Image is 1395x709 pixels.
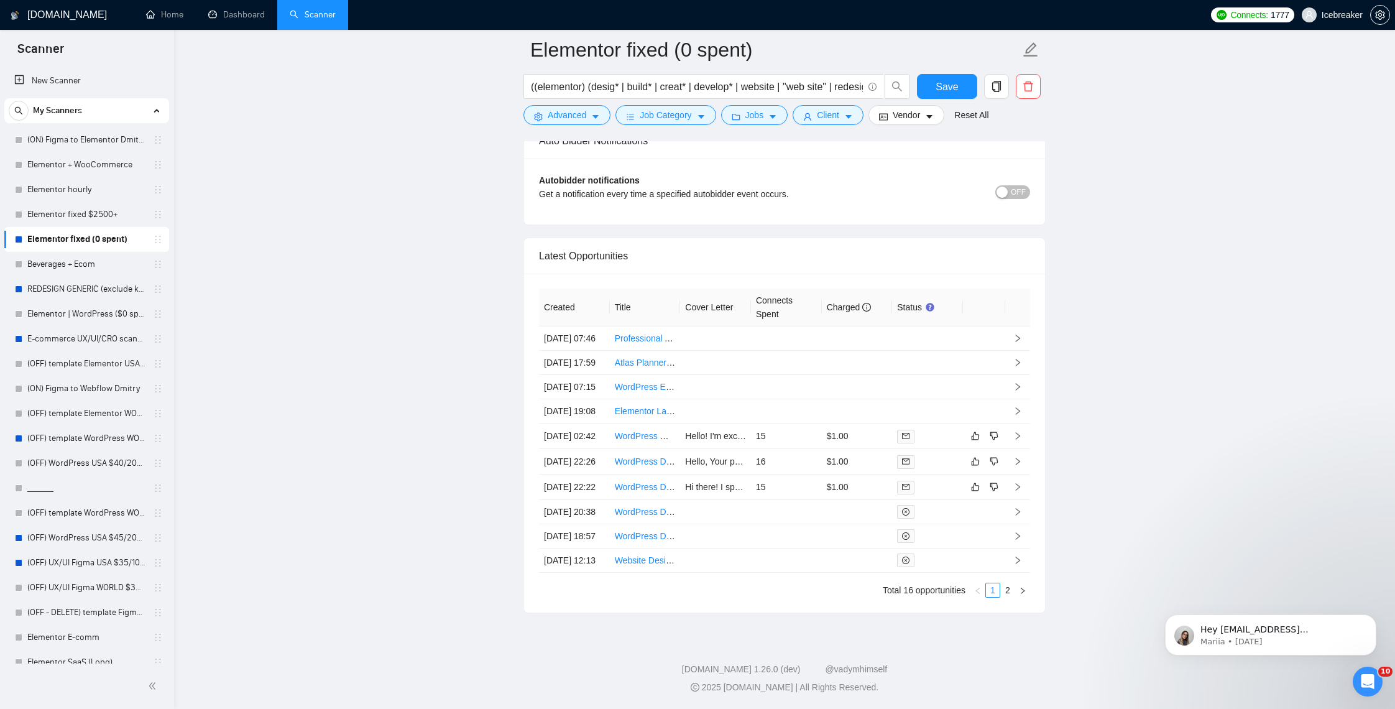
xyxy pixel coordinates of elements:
[153,135,163,145] span: holder
[691,683,699,692] span: copyright
[153,558,163,568] span: holder
[682,664,801,674] a: [DOMAIN_NAME] 1.26.0 (dev)
[732,112,740,121] span: folder
[1271,8,1289,22] span: 1777
[610,449,681,475] td: WordPress Designer for Redesign of Local Medical Supply Business Website (Divi or Elementor)
[153,309,163,319] span: holder
[184,681,1385,694] div: 2025 [DOMAIN_NAME] | All Rights Reserved.
[523,105,610,125] button: settingAdvancedcaret-down
[610,399,681,424] td: Elementor Landing Page Design Expert With Background In UI/UX
[615,431,875,441] a: WordPress Website Developer Needed for Elementor & SEO Setup
[539,175,640,185] b: Autobidder notifications
[539,351,610,375] td: [DATE] 17:59
[1231,8,1268,22] span: Connects:
[1016,74,1041,99] button: delete
[615,358,771,368] a: Atlas Planner (WordPress + BuddyBoss)
[925,112,934,121] span: caret-down
[153,608,163,618] span: holder
[1015,583,1030,598] li: Next Page
[530,34,1020,65] input: Scanner name...
[615,555,840,565] a: Website Designer/Developer for Film Production Company
[153,458,163,468] span: holder
[822,424,893,449] td: $1.00
[615,105,716,125] button: barsJob Categorycaret-down
[27,401,145,426] a: (OFF) template Elementor WORLD $35/1000+ no questions
[153,334,163,344] span: holder
[27,476,145,501] a: _______
[868,83,877,91] span: info-circle
[27,227,145,252] a: Elementor fixed (0 spent)
[27,625,145,650] a: Elementor E-comm
[970,583,985,598] li: Previous Page
[1013,457,1022,466] span: right
[27,426,145,451] a: (OFF) template WordPress WORLD $35/1500+
[9,106,28,115] span: search
[1015,583,1030,598] button: right
[153,210,163,220] span: holder
[146,9,183,20] a: homeHome
[615,406,872,416] a: Elementor Landing Page Design Expert With Background In UI/UX
[986,583,1000,597] a: 1
[27,127,145,152] a: (ON) Figma to Elementor Dmitry
[971,456,980,466] span: like
[148,680,160,692] span: double-left
[1305,11,1314,19] span: user
[885,81,909,92] span: search
[1353,667,1383,697] iframe: Intercom live chat
[626,112,635,121] span: bars
[985,583,1000,598] li: 1
[27,351,145,376] a: (OFF) template Elementor USA $35/1000+
[990,456,998,466] span: dislike
[768,112,777,121] span: caret-down
[153,359,163,369] span: holder
[974,587,982,595] span: left
[610,475,681,500] td: WordPress Developer for Portfolio Website (Custom Elementor Build + Image Migration)
[27,152,145,177] a: Elementor + WooCommerce
[7,40,74,66] span: Scanner
[539,399,610,424] td: [DATE] 19:08
[153,657,163,667] span: holder
[1217,10,1227,20] img: upwork-logo.png
[970,583,985,598] button: left
[610,375,681,399] td: WordPress Elementor Developer — Build Site with Blog + WooCommerce (Assets Provided)
[879,112,888,121] span: idcard
[290,9,336,20] a: searchScanner
[803,112,812,121] span: user
[27,252,145,277] a: Beverages + Ecom
[27,376,145,401] a: (ON) Figma to Webflow Dmitry
[822,475,893,500] td: $1.00
[615,456,987,466] a: WordPress Designer for Redesign of Local Medical Supply Business Website (Divi or Elementor)
[680,289,751,327] th: Cover Letter
[539,187,908,201] div: Get a notification every time a specified autobidder event occurs.
[153,433,163,443] span: holder
[27,526,145,550] a: (OFF) WordPress USA $45/2000+
[1370,5,1390,25] button: setting
[751,289,822,327] th: Connects Spent
[11,6,19,25] img: logo
[917,74,977,99] button: Save
[539,424,610,449] td: [DATE] 02:42
[27,550,145,575] a: (OFF) UX/UI Figma USA $35/1000
[1013,358,1022,367] span: right
[27,575,145,600] a: (OFF) UX/UI Figma WORLD $35/1000
[745,108,764,122] span: Jobs
[27,202,145,227] a: Elementor fixed $2500+
[902,432,909,440] span: mail
[990,482,998,492] span: dislike
[539,549,610,573] td: [DATE] 12:13
[1013,407,1022,415] span: right
[751,449,822,475] td: 16
[987,429,1001,443] button: dislike
[844,112,853,121] span: caret-down
[610,424,681,449] td: WordPress Website Developer Needed for Elementor & SEO Setup
[971,431,980,441] span: like
[14,68,159,93] a: New Scanner
[531,79,863,95] input: Search Freelance Jobs...
[153,284,163,294] span: holder
[902,458,909,465] span: mail
[990,431,998,441] span: dislike
[610,500,681,524] td: WordPress Designer for Redesign of Local Medical Supply Business Website (Divi or Elementor)
[610,524,681,549] td: WordPress Developer – Real Estate Website | Elementor + Bridge IDX (Phase 1 Only)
